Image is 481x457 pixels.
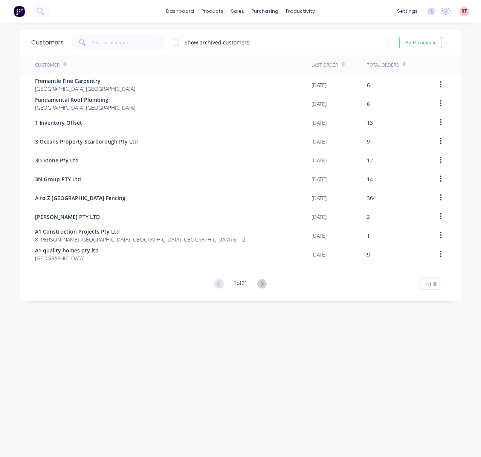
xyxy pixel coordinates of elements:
div: productivity [282,6,319,17]
div: 9 [367,251,370,258]
div: [DATE] [312,119,327,127]
div: [DATE] [312,175,327,183]
div: [DATE] [312,138,327,145]
span: [GEOGRAPHIC_DATA] [GEOGRAPHIC_DATA] [35,104,135,112]
div: 2 [367,213,370,221]
span: A1 Construction Projects Pty Ltd [35,228,245,235]
span: [GEOGRAPHIC_DATA] [35,254,99,262]
div: 6 [367,81,370,89]
img: Factory [14,6,25,17]
div: [DATE] [312,100,327,108]
div: 1 of 91 [234,279,247,290]
span: 8 [PERSON_NAME] [GEOGRAPHIC_DATA] [GEOGRAPHIC_DATA] [GEOGRAPHIC_DATA] 6112 [35,235,245,243]
div: [DATE] [312,156,327,164]
div: Show archived customers [185,38,249,46]
button: Add Customer [399,37,442,48]
div: [DATE] [312,213,327,221]
div: [DATE] [312,194,327,202]
span: 3 Oceans Property Scarborough Pty Ltd [35,138,138,145]
span: A1 quality homes pty ltd [35,246,99,254]
input: Search customers... [92,35,166,50]
div: products [198,6,227,17]
div: [DATE] [312,81,327,89]
span: [PERSON_NAME] PTY LTD [35,213,100,221]
div: 6 [367,100,370,108]
a: dashboard [162,6,198,17]
div: [DATE] [312,251,327,258]
div: Customer [35,62,60,69]
div: 13 [367,119,373,127]
div: settings [393,6,421,17]
div: 14 [367,175,373,183]
div: [DATE] [312,232,327,240]
div: Last Order [312,62,338,69]
span: Fundamental Roof Plumbing [35,96,135,104]
span: 3N Group PTY Ltd [35,175,81,183]
div: Customers [31,38,64,47]
span: 1 Inventory Offset [35,119,82,127]
div: purchasing [248,6,282,17]
span: 3D Stone Pty Ltd [35,156,79,164]
div: 364 [367,194,376,202]
span: RT [461,8,467,15]
span: 10 [425,280,431,288]
div: 9 [367,138,370,145]
span: [GEOGRAPHIC_DATA] [GEOGRAPHIC_DATA] [35,85,135,93]
span: Fremantle Fine Carpentry [35,77,135,85]
div: 1 [367,232,370,240]
div: 12 [367,156,373,164]
div: sales [227,6,248,17]
span: A to Z [GEOGRAPHIC_DATA] Fencing [35,194,125,202]
div: Total Orders [367,62,399,69]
